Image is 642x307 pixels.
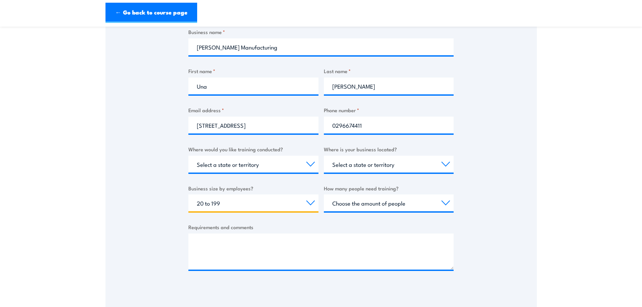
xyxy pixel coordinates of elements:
[188,67,318,75] label: First name
[105,3,197,23] a: ← Go back to course page
[188,106,318,114] label: Email address
[188,184,318,192] label: Business size by employees?
[188,145,318,153] label: Where would you like training conducted?
[324,106,454,114] label: Phone number
[324,67,454,75] label: Last name
[188,28,454,36] label: Business name
[324,184,454,192] label: How many people need training?
[188,223,454,231] label: Requirements and comments
[324,145,454,153] label: Where is your business located?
